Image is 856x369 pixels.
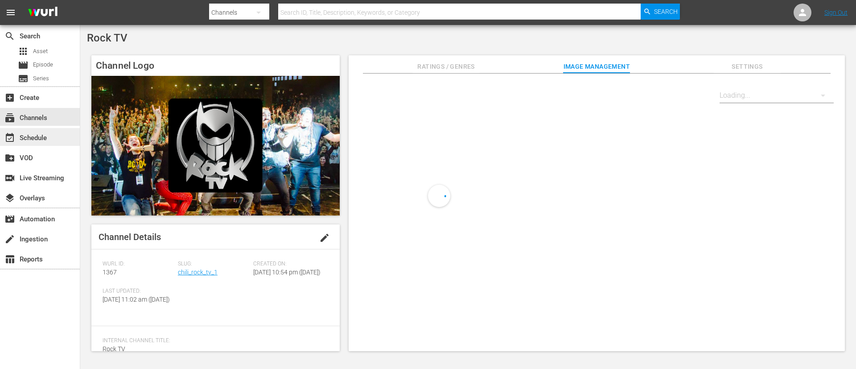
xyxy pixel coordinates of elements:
span: Internal Channel Title: [103,337,324,344]
h4: Channel Logo [91,55,340,76]
img: Rock TV [91,76,340,216]
span: Schedule [4,133,15,143]
span: Overlays [4,193,15,203]
span: Automation [4,214,15,224]
span: Series [18,73,29,84]
span: Reports [4,254,15,265]
span: Image Management [563,61,630,72]
span: Series [33,74,49,83]
span: Live Streaming [4,173,15,183]
span: Create [4,92,15,103]
span: Search [654,4,678,20]
span: Last Updated: [103,288,173,295]
span: [DATE] 10:54 pm ([DATE]) [253,269,321,276]
span: Episode [18,60,29,70]
span: Ingestion [4,234,15,245]
span: Ratings / Genres [413,61,480,72]
span: Asset [33,47,48,56]
span: VOD [4,153,15,163]
button: edit [314,227,335,249]
span: Channel Details [99,232,161,242]
img: ans4CAIJ8jUAAAAAAAAAAAAAAAAAAAAAAAAgQb4GAAAAAAAAAAAAAAAAAAAAAAAAJMjXAAAAAAAAAAAAAAAAAAAAAAAAgAT5G... [21,2,64,23]
span: Wurl ID: [103,261,173,268]
span: Episode [33,60,53,69]
span: Channels [4,112,15,123]
span: Slug: [178,261,249,268]
a: chili_rock_tv_1 [178,269,218,276]
button: Search [641,4,680,20]
span: Settings [714,61,781,72]
span: menu [5,7,16,18]
span: edit [319,232,330,243]
span: Rock TV [87,32,128,44]
span: Asset [18,46,29,57]
span: Search [4,31,15,41]
span: Created On: [253,261,324,268]
span: Rock TV [103,345,125,352]
span: 1367 [103,269,117,276]
a: Sign Out [824,9,848,16]
span: [DATE] 11:02 am ([DATE]) [103,296,170,303]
